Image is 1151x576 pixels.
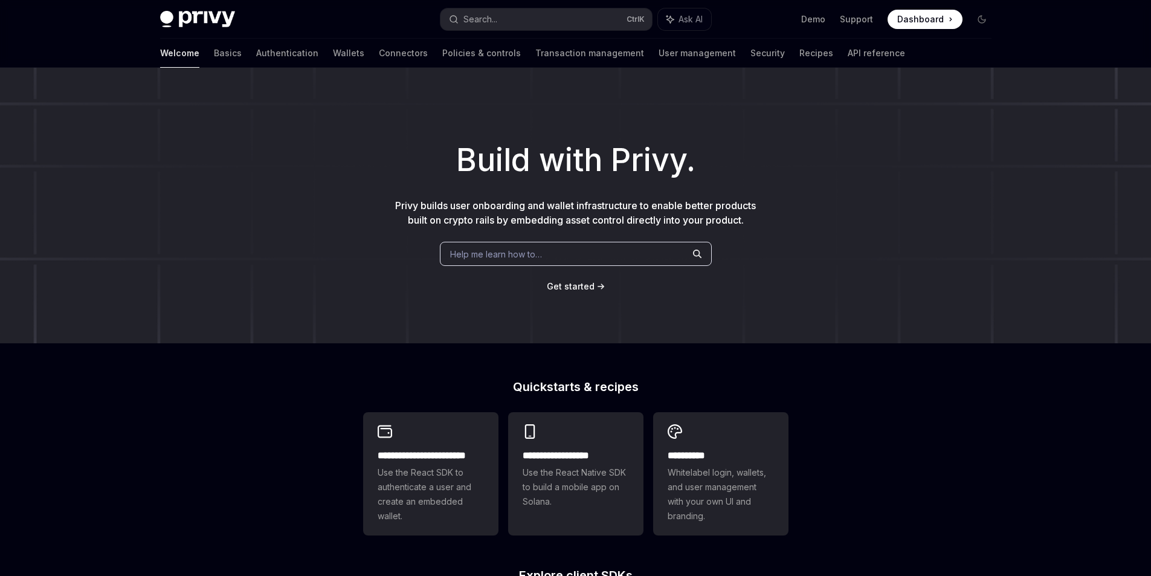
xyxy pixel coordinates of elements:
span: Use the React SDK to authenticate a user and create an embedded wallet. [378,465,484,523]
a: Get started [547,280,595,293]
a: **** **** **** ***Use the React Native SDK to build a mobile app on Solana. [508,412,643,536]
a: Demo [801,13,825,25]
a: Policies & controls [442,39,521,68]
span: Use the React Native SDK to build a mobile app on Solana. [523,465,629,509]
h1: Build with Privy. [19,137,1132,184]
h2: Quickstarts & recipes [363,381,788,393]
span: Ask AI [679,13,703,25]
a: Wallets [333,39,364,68]
button: Toggle dark mode [972,10,991,29]
span: Ctrl K [627,15,645,24]
a: Dashboard [888,10,962,29]
div: Search... [463,12,497,27]
a: Security [750,39,785,68]
span: Dashboard [897,13,944,25]
a: Authentication [256,39,318,68]
a: **** *****Whitelabel login, wallets, and user management with your own UI and branding. [653,412,788,536]
a: Transaction management [535,39,644,68]
button: Search...CtrlK [440,8,652,30]
button: Ask AI [658,8,711,30]
a: API reference [848,39,905,68]
a: Support [840,13,873,25]
a: Basics [214,39,242,68]
a: Connectors [379,39,428,68]
span: Help me learn how to… [450,248,542,260]
span: Whitelabel login, wallets, and user management with your own UI and branding. [668,465,774,523]
a: Recipes [799,39,833,68]
a: User management [659,39,736,68]
span: Privy builds user onboarding and wallet infrastructure to enable better products built on crypto ... [395,199,756,226]
span: Get started [547,281,595,291]
img: dark logo [160,11,235,28]
a: Welcome [160,39,199,68]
